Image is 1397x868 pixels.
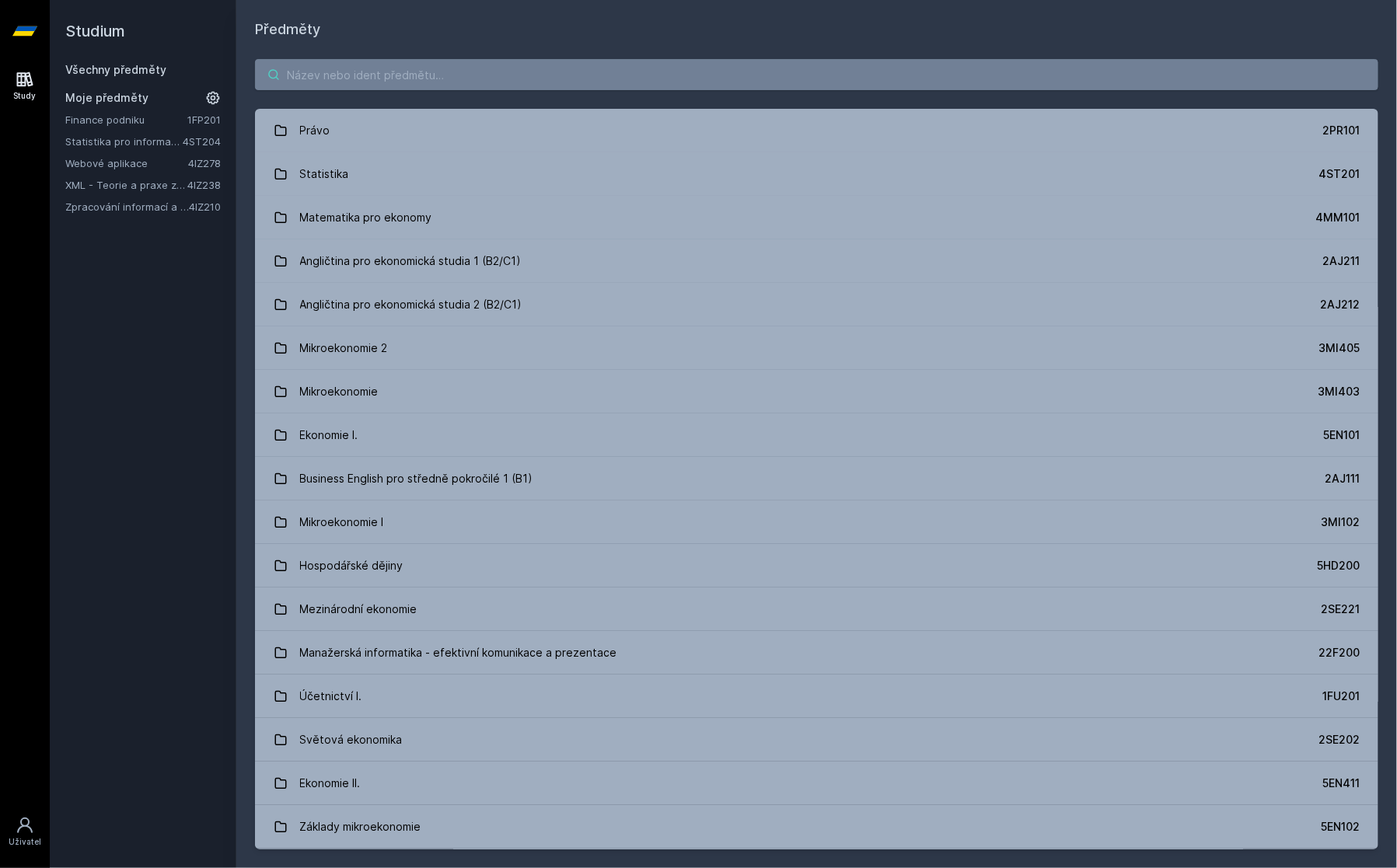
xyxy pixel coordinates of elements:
[65,199,189,214] a: Zpracování informací a znalostí
[65,112,187,127] a: Finance podniku
[187,179,221,191] a: 4IZ238
[300,724,403,755] div: Světová ekonomika
[1318,340,1360,356] div: 3MI405
[300,768,361,799] div: Ekonomie II.
[255,718,1378,762] a: Světová ekonomika 2SE202
[300,463,533,494] div: Business English pro středně pokročilé 1 (B1)
[255,239,1378,283] a: Angličtina pro ekonomická studia 1 (B2/C1) 2AJ211
[255,631,1378,675] a: Manažerská informatika - efektivní komunikace a prezentace 22F200
[300,681,362,712] div: Účetnictví I.
[1323,427,1360,443] div: 5EN101
[300,159,349,190] div: Statistika
[1318,166,1360,182] div: 4ST201
[300,202,432,233] div: Matematika pro ekonomy
[187,113,221,126] a: 1FP201
[1322,776,1360,791] div: 5EN411
[300,594,417,625] div: Mezinárodní ekonomie
[300,507,384,538] div: Mikroekonomie I
[255,675,1378,718] a: Účetnictví I. 1FU201
[300,420,358,451] div: Ekonomie I.
[300,333,388,364] div: Mikroekonomie 2
[255,109,1378,152] a: Právo 2PR101
[255,762,1378,805] a: Ekonomie II. 5EN411
[300,637,617,668] div: Manažerská informatika - efektivní komunikace a prezentace
[189,200,221,213] a: 4IZ210
[255,152,1378,196] a: Statistika 4ST201
[1315,210,1360,225] div: 4MM101
[3,808,47,856] a: Uživatel
[188,157,221,169] a: 4IZ278
[183,135,221,148] a: 4ST204
[65,63,166,76] a: Všechny předměty
[65,134,183,149] a: Statistika pro informatiky
[300,246,522,277] div: Angličtina pro ekonomická studia 1 (B2/C1)
[255,370,1378,413] a: Mikroekonomie 3MI403
[255,805,1378,849] a: Základy mikroekonomie 5EN102
[65,155,188,171] a: Webové aplikace
[1321,514,1360,530] div: 3MI102
[65,90,148,106] span: Moje předměty
[3,62,47,110] a: Study
[255,326,1378,370] a: Mikroekonomie 2 3MI405
[255,587,1378,631] a: Mezinárodní ekonomie 2SE221
[14,90,37,102] div: Study
[300,550,403,581] div: Hospodářské dějiny
[255,413,1378,457] a: Ekonomie I. 5EN101
[1322,123,1360,138] div: 2PR101
[1325,471,1360,486] div: 2AJ111
[1321,601,1360,617] div: 2SE221
[1317,558,1360,573] div: 5HD200
[9,836,41,848] div: Uživatel
[255,59,1378,90] input: Název nebo ident předmětu…
[255,457,1378,500] a: Business English pro středně pokročilé 1 (B1) 2AJ111
[1318,384,1360,399] div: 3MI403
[65,177,187,193] a: XML - Teorie a praxe značkovacích jazyků
[255,19,1378,40] h1: Předměty
[1318,732,1360,748] div: 2SE202
[1318,645,1360,661] div: 22F200
[1321,819,1360,835] div: 5EN102
[300,289,522,320] div: Angličtina pro ekonomická studia 2 (B2/C1)
[1320,297,1360,312] div: 2AJ212
[255,500,1378,544] a: Mikroekonomie I 3MI102
[255,544,1378,587] a: Hospodářské dějiny 5HD200
[300,811,421,842] div: Základy mikroekonomie
[1322,688,1360,704] div: 1FU201
[255,196,1378,239] a: Matematika pro ekonomy 4MM101
[300,115,330,146] div: Právo
[1322,253,1360,269] div: 2AJ211
[300,376,379,407] div: Mikroekonomie
[255,283,1378,326] a: Angličtina pro ekonomická studia 2 (B2/C1) 2AJ212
